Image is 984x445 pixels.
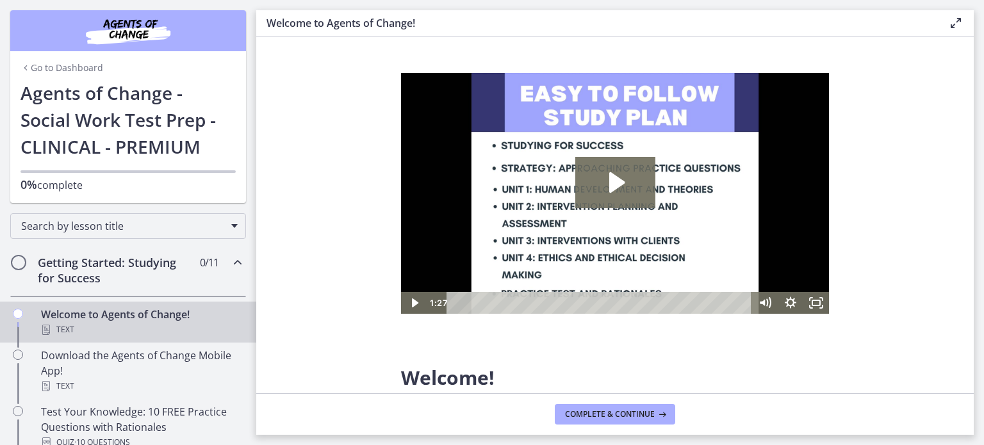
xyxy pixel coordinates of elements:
[377,219,402,241] button: Show settings menu
[21,219,225,233] span: Search by lesson title
[401,364,495,391] span: Welcome!
[351,219,377,241] button: Mute
[555,404,675,425] button: Complete & continue
[266,15,928,31] h3: Welcome to Agents of Change!
[51,15,205,46] img: Agents of Change
[41,378,241,394] div: Text
[41,307,241,337] div: Welcome to Agents of Change!
[38,255,194,286] h2: Getting Started: Studying for Success
[20,79,236,160] h1: Agents of Change - Social Work Test Prep - CLINICAL - PREMIUM
[41,348,241,394] div: Download the Agents of Change Mobile App!
[200,255,218,270] span: 0 / 11
[565,409,655,419] span: Complete & continue
[20,177,37,192] span: 0%
[402,219,428,241] button: Fullscreen
[41,322,241,337] div: Text
[55,219,345,241] div: Playbar
[20,61,103,74] a: Go to Dashboard
[10,213,246,239] div: Search by lesson title
[174,84,254,135] button: Play Video: c1o6hcmjueu5qasqsu00.mp4
[20,177,236,193] p: complete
